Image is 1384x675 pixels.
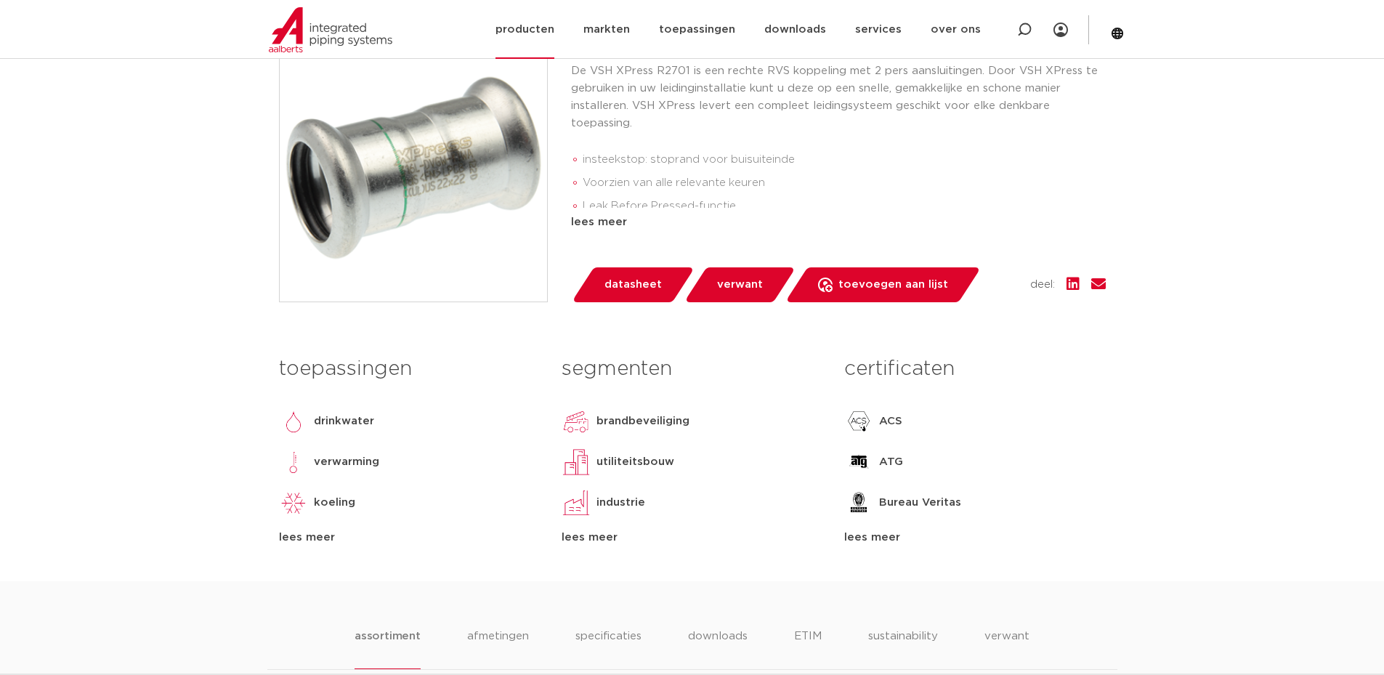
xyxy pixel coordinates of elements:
p: industrie [596,494,645,512]
img: utiliteitsbouw [562,448,591,477]
p: Bureau Veritas [879,494,961,512]
li: ETIM [794,628,822,669]
p: koeling [314,494,355,512]
div: lees meer [571,214,1106,231]
span: datasheet [604,273,662,296]
a: verwant [684,267,796,302]
li: verwant [984,628,1029,669]
p: verwarming [314,453,379,471]
li: downloads [688,628,748,669]
p: ACS [879,413,902,430]
li: insteekstop: stoprand voor buisuiteinde [583,148,1106,171]
li: assortiment [355,628,421,669]
img: industrie [562,488,591,517]
div: lees meer [844,529,1105,546]
img: verwarming [279,448,308,477]
li: specificaties [575,628,642,669]
div: lees meer [279,529,540,546]
p: brandbeveiliging [596,413,689,430]
img: ACS [844,407,873,436]
img: koeling [279,488,308,517]
span: deel: [1030,276,1055,294]
img: Product Image for VSH XPress RVS rechte koppeling (2 x press) [280,34,547,302]
span: toevoegen aan lijst [838,273,948,296]
img: Bureau Veritas [844,488,873,517]
p: ATG [879,453,903,471]
p: utiliteitsbouw [596,453,674,471]
li: afmetingen [467,628,529,669]
span: verwant [717,273,763,296]
p: drinkwater [314,413,374,430]
img: brandbeveiliging [562,407,591,436]
p: De VSH XPress R2701 is een rechte RVS koppeling met 2 pers aansluitingen. Door VSH XPress te gebr... [571,62,1106,132]
h3: segmenten [562,355,822,384]
a: datasheet [571,267,695,302]
li: Leak Before Pressed-functie [583,195,1106,218]
li: sustainability [868,628,938,669]
img: drinkwater [279,407,308,436]
img: ATG [844,448,873,477]
h3: certificaten [844,355,1105,384]
h3: toepassingen [279,355,540,384]
li: Voorzien van alle relevante keuren [583,171,1106,195]
div: lees meer [562,529,822,546]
